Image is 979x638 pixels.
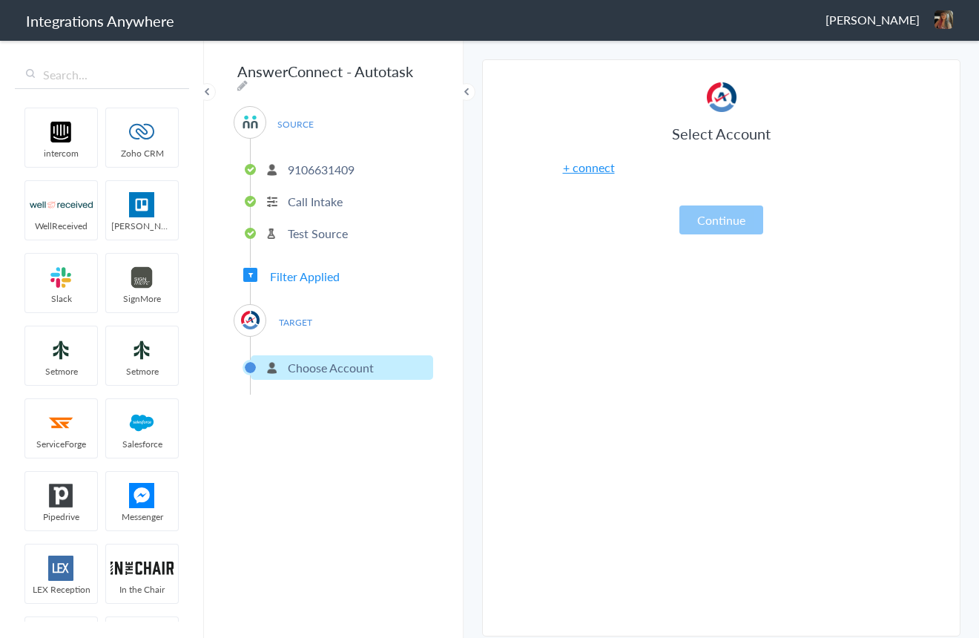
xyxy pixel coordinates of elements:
img: trello.png [111,192,174,217]
img: salesforce-logo.svg [111,410,174,435]
p: Choose Account [288,359,374,376]
span: LEX Reception [25,583,97,596]
button: Continue [679,205,763,234]
p: 9106631409 [288,161,355,178]
span: [PERSON_NAME] [825,11,920,28]
img: lex-app-logo.svg [30,556,93,581]
span: [PERSON_NAME] [106,220,178,232]
span: Setmore [106,365,178,378]
p: Call Intake [288,193,343,210]
span: Messenger [106,510,178,523]
h3: Select Account [536,123,907,144]
span: ServiceForge [25,438,97,450]
span: In the Chair [106,583,178,596]
img: zoho-logo.svg [111,119,174,145]
h1: Integrations Anywhere [26,10,174,31]
img: intercom-logo.svg [30,119,93,145]
span: Slack [25,292,97,305]
img: wr-logo.svg [30,192,93,217]
img: signmore-logo.png [111,265,174,290]
img: setmoreNew.jpg [30,338,93,363]
img: answerconnect-logo.svg [241,113,260,131]
img: autotask.png [241,311,260,329]
span: intercom [25,147,97,159]
span: TARGET [267,312,323,332]
span: Setmore [25,365,97,378]
img: serviceforge-icon.png [30,410,93,435]
p: Test Source [288,225,348,242]
span: Salesforce [106,438,178,450]
img: FBM.png [111,483,174,508]
input: Search... [15,61,189,89]
span: Zoho CRM [106,147,178,159]
img: slack-logo.svg [30,265,93,290]
img: 22e163bd-fe6e-426c-a47b-067729d30f82.jpeg [934,10,953,29]
span: Pipedrive [25,510,97,523]
img: autotask.png [707,82,736,112]
span: WellReceived [25,220,97,232]
span: SignMore [106,292,178,305]
img: pipedrive.png [30,483,93,508]
a: + connect [563,159,615,176]
span: Filter Applied [270,268,340,285]
span: SOURCE [267,114,323,134]
img: setmoreNew.jpg [111,338,174,363]
img: inch-logo.svg [111,556,174,581]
